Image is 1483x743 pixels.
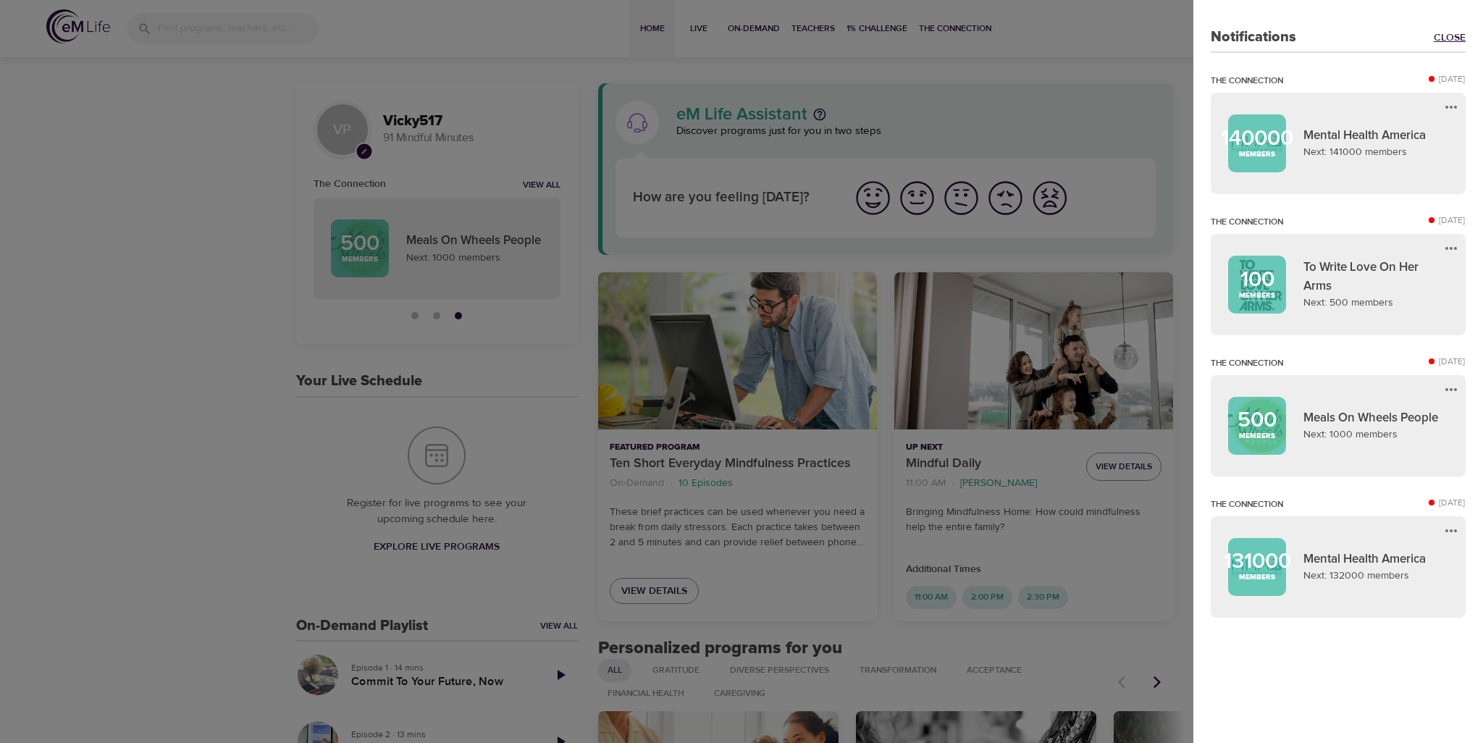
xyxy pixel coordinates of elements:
button: more [1440,96,1462,118]
p: [DATE] [1439,355,1466,368]
p: 140000 [1221,127,1293,149]
p: 100 [1240,269,1274,290]
p: Next: 132000 members [1303,568,1448,584]
p: The Connection [1211,498,1283,511]
p: [DATE] [1439,214,1466,227]
p: Next: 141000 members [1303,145,1448,160]
p: 500 [1238,409,1277,431]
p: To Write Love On Her Arms [1303,259,1448,295]
p: Members [1239,431,1275,442]
p: Next: 500 members [1303,295,1448,311]
p: [DATE] [1439,72,1466,85]
p: The Connection [1211,356,1283,369]
p: Members [1239,572,1275,583]
p: Mental Health America [1303,550,1448,569]
button: more [1440,379,1462,400]
p: Members [1239,290,1275,301]
p: 131000 [1224,550,1291,572]
a: Close [1434,30,1466,45]
button: more [1440,520,1462,542]
p: Members [1239,149,1275,160]
h3: Notifications [1211,29,1296,46]
p: Next: 1000 members [1303,427,1448,442]
p: Mental Health America [1303,127,1448,146]
p: [DATE] [1439,496,1466,509]
p: The Connection [1211,215,1283,228]
p: The Connection [1211,74,1283,87]
button: more [1440,238,1462,259]
p: Meals On Wheels People [1303,409,1448,428]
